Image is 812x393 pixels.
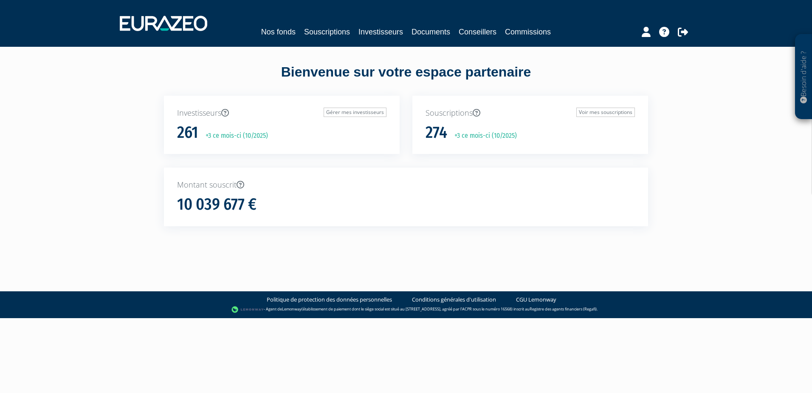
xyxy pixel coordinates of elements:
a: Voir mes souscriptions [576,108,635,117]
h1: 10 039 677 € [177,196,257,214]
a: CGU Lemonway [516,296,556,304]
p: Besoin d'aide ? [799,39,809,115]
a: Politique de protection des données personnelles [267,296,392,304]
p: Souscriptions [426,108,635,119]
p: +3 ce mois-ci (10/2025) [448,131,517,141]
a: Investisseurs [358,26,403,38]
p: Investisseurs [177,108,386,119]
div: Bienvenue sur votre espace partenaire [158,63,654,96]
img: logo-lemonway.png [231,305,264,314]
p: Montant souscrit [177,179,635,191]
a: Gérer mes investisseurs [324,108,386,117]
img: 1732889491-logotype_eurazeo_blanc_rvb.png [120,16,207,31]
h1: 274 [426,124,447,142]
a: Nos fonds [261,26,296,38]
a: Conditions générales d'utilisation [412,296,496,304]
a: Documents [412,26,450,38]
p: +3 ce mois-ci (10/2025) [200,131,268,141]
a: Souscriptions [304,26,350,38]
h1: 261 [177,124,198,142]
a: Conseillers [459,26,496,38]
div: - Agent de (établissement de paiement dont le siège social est situé au [STREET_ADDRESS], agréé p... [8,305,804,314]
a: Commissions [505,26,551,38]
a: Lemonway [282,306,302,312]
a: Registre des agents financiers (Regafi) [530,306,597,312]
